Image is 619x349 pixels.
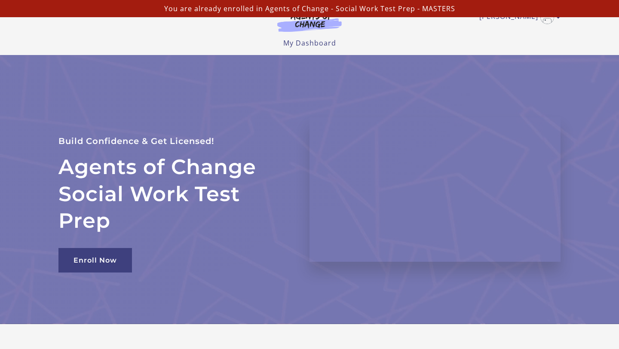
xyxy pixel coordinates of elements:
a: Toggle menu [479,10,556,24]
img: Agents of Change Logo [268,12,351,32]
p: You are already enrolled in Agents of Change - Social Work Test Prep - MASTERS [3,3,616,14]
a: Enroll Now [58,248,132,272]
a: My Dashboard [283,38,336,48]
p: Build Confidence & Get Licensed! [58,134,289,148]
h2: Agents of Change Social Work Test Prep [58,153,289,234]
